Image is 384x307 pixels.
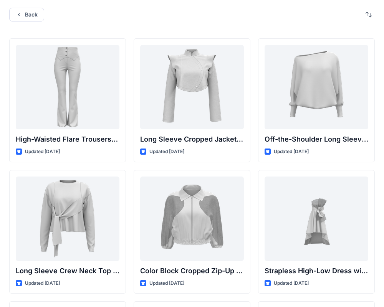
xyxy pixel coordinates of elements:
p: Updated [DATE] [25,148,60,156]
a: High-Waisted Flare Trousers with Button Detail [16,45,119,129]
p: Updated [DATE] [149,148,184,156]
a: Strapless High-Low Dress with Side Bow Detail [265,177,368,261]
a: Color Block Cropped Zip-Up Jacket with Sheer Sleeves [140,177,244,261]
a: Long Sleeve Crew Neck Top with Asymmetrical Tie Detail [16,177,119,261]
p: Updated [DATE] [149,279,184,287]
a: Off-the-Shoulder Long Sleeve Top [265,45,368,129]
button: Back [9,8,44,21]
p: Strapless High-Low Dress with Side Bow Detail [265,266,368,276]
p: Long Sleeve Cropped Jacket with Mandarin Collar and Shoulder Detail [140,134,244,145]
p: Updated [DATE] [25,279,60,287]
p: Off-the-Shoulder Long Sleeve Top [265,134,368,145]
p: Updated [DATE] [274,148,309,156]
p: Updated [DATE] [274,279,309,287]
p: Long Sleeve Crew Neck Top with Asymmetrical Tie Detail [16,266,119,276]
a: Long Sleeve Cropped Jacket with Mandarin Collar and Shoulder Detail [140,45,244,129]
p: High-Waisted Flare Trousers with Button Detail [16,134,119,145]
p: Color Block Cropped Zip-Up Jacket with Sheer Sleeves [140,266,244,276]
